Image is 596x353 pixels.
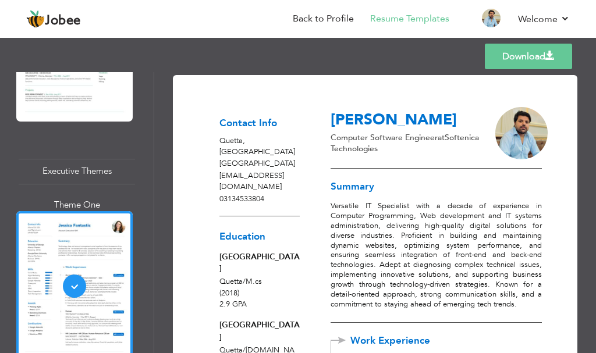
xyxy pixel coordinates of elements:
[482,9,501,27] img: Profile Img
[219,170,300,193] p: [EMAIL_ADDRESS][DOMAIN_NAME]
[331,181,542,192] h3: Summary
[293,12,354,26] a: Back to Profile
[518,12,570,26] a: Welcome
[243,276,246,287] span: /
[45,15,81,27] span: Jobee
[243,136,245,146] span: ,
[219,136,300,170] p: Quetta [GEOGRAPHIC_DATA] [GEOGRAPHIC_DATA]
[219,118,300,129] h3: Contact Info
[19,159,135,184] div: Executive Themes
[331,201,542,309] p: Versatile IT Specialist with a decade of experience in Computer Programming, Web development and ...
[219,251,300,275] div: [GEOGRAPHIC_DATA]
[219,299,247,309] span: 2.9 GPA
[438,132,445,143] span: at
[26,10,45,28] img: jobee.io
[331,112,489,130] h3: [PERSON_NAME]
[26,10,81,28] a: Jobee
[331,132,489,155] p: Computer Software Engineer Softenica Technologies
[219,288,239,298] span: (2018)
[350,336,449,347] span: Work Experience
[370,12,449,26] a: Resume Templates
[219,319,300,343] div: [GEOGRAPHIC_DATA]
[219,194,300,205] p: 03134533804
[19,199,135,211] div: Theme One
[219,231,300,243] h3: Education
[485,44,572,69] a: Download
[219,276,262,287] span: Quetta M.cs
